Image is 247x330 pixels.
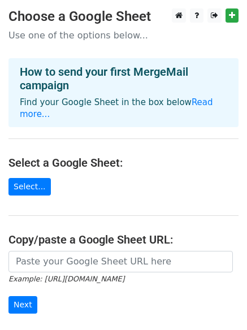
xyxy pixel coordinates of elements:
[8,275,124,283] small: Example: [URL][DOMAIN_NAME]
[20,97,227,120] p: Find your Google Sheet in the box below
[8,156,239,170] h4: Select a Google Sheet:
[20,97,213,119] a: Read more...
[8,296,37,314] input: Next
[8,29,239,41] p: Use one of the options below...
[8,251,233,272] input: Paste your Google Sheet URL here
[8,178,51,196] a: Select...
[8,8,239,25] h3: Choose a Google Sheet
[20,65,227,92] h4: How to send your first MergeMail campaign
[8,233,239,246] h4: Copy/paste a Google Sheet URL:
